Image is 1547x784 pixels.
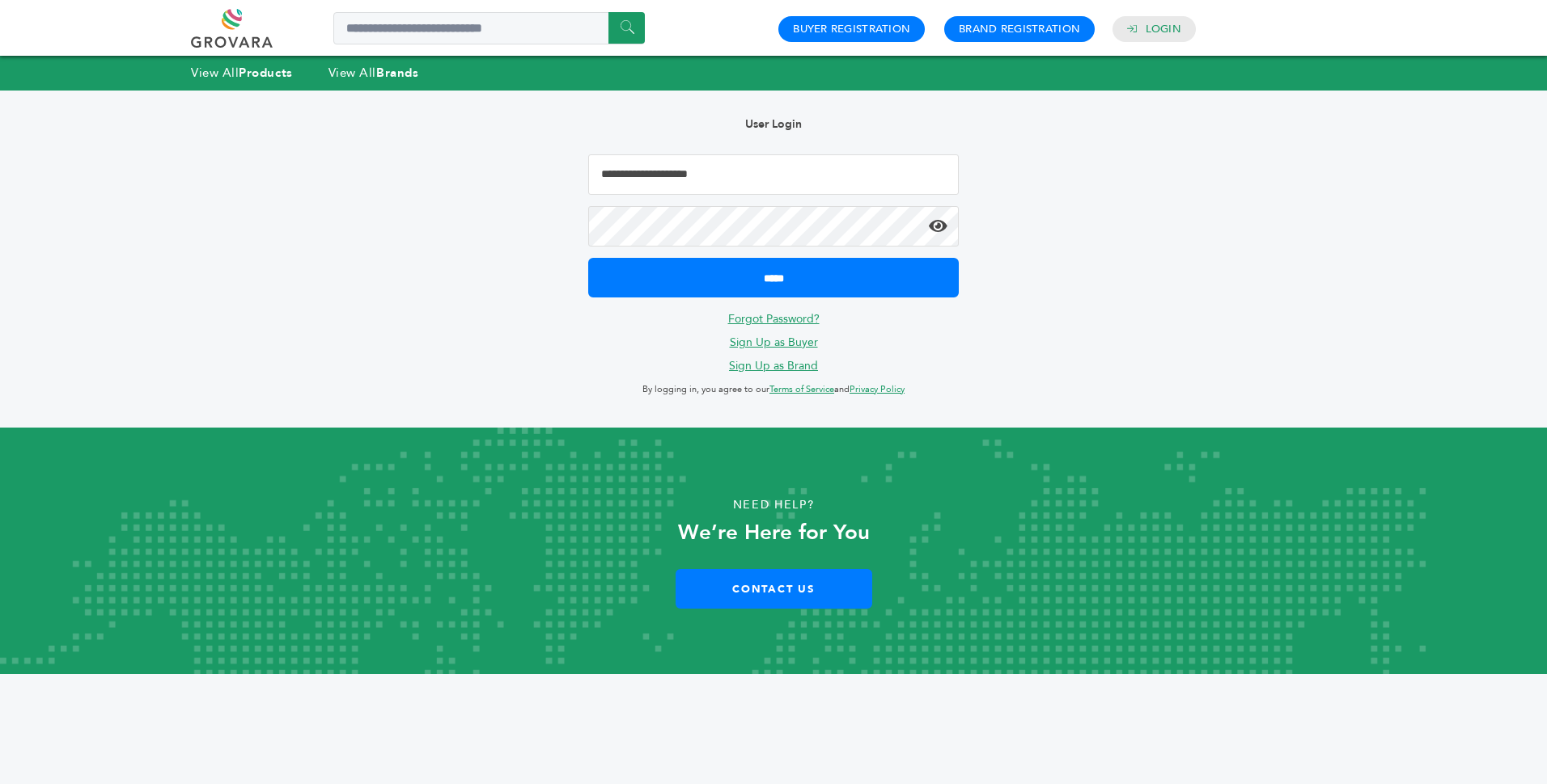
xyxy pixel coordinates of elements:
[745,116,802,132] b: User Login
[678,518,870,547] strong: We’re Here for You
[328,65,419,81] a: View AllBrands
[239,65,292,81] strong: Products
[728,311,820,327] a: Forgot Password?
[333,12,645,44] input: Search a product or brand...
[588,206,959,247] input: Password
[729,358,818,373] a: Sign Up as Brand
[769,383,834,395] a: Terms of Service
[1146,22,1181,36] a: Login
[850,383,905,395] a: Privacy Policy
[588,154,959,195] input: Email Address
[730,335,818,350] a: Sign Up as Buyer
[588,380,959,399] p: By logging in, you agree to our and
[376,65,418,81] strong: Brands
[676,569,872,609] a: Contact Us
[78,493,1470,517] p: Need Help?
[959,22,1080,36] a: Brand Registration
[793,22,910,36] a: Buyer Registration
[191,65,293,81] a: View AllProducts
